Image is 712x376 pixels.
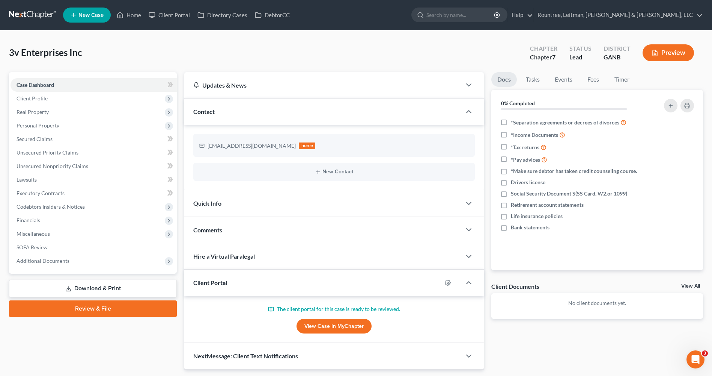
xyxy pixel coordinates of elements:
div: District [604,44,631,53]
span: Client Portal [193,279,227,286]
a: SOFA Review [11,241,177,254]
span: Retirement account statements [511,201,584,209]
a: Executory Contracts [11,186,177,200]
span: Quick Info [193,200,221,207]
p: The client portal for this case is ready to be reviewed. [193,305,475,313]
span: Unsecured Nonpriority Claims [17,163,88,169]
span: Personal Property [17,122,59,129]
span: Case Dashboard [17,82,54,88]
span: *Make sure debtor has taken credit counseling course. [511,167,637,175]
a: View All [681,284,700,289]
a: Help [508,8,533,22]
div: GANB [604,53,631,62]
span: *Pay advices [511,156,540,164]
span: Financials [17,217,40,223]
a: Secured Claims [11,132,177,146]
a: Client Portal [145,8,194,22]
iframe: Intercom live chat [686,350,704,368]
span: SOFA Review [17,244,48,250]
strong: 0% Completed [501,100,535,106]
div: Chapter [530,53,557,62]
span: Miscellaneous [17,230,50,237]
span: Real Property [17,109,49,115]
a: Tasks [520,72,546,87]
a: Timer [608,72,635,87]
span: Client Profile [17,95,48,102]
p: No client documents yet. [497,299,697,307]
a: Download & Print [9,280,177,297]
span: Bank statements [511,224,549,231]
a: Rountree, Leitman, [PERSON_NAME] & [PERSON_NAME], LLC [534,8,703,22]
span: Additional Documents [17,258,69,264]
a: Review & File [9,300,177,317]
span: Social Security Document S(SS Card, W2,or 1099) [511,190,627,197]
a: Unsecured Priority Claims [11,146,177,159]
span: *Separation agreements or decrees of divorces [511,119,619,126]
span: 7 [552,53,555,61]
span: Contact [193,108,215,115]
div: Chapter [530,44,557,53]
span: 3 [702,350,708,356]
a: Events [549,72,578,87]
span: Hire a Virtual Paralegal [193,253,255,260]
div: home [299,143,315,149]
button: Preview [643,44,694,61]
a: Lawsuits [11,173,177,186]
span: Life insurance policies [511,212,563,220]
div: Status [569,44,592,53]
a: View Case in MyChapter [297,319,372,334]
a: Docs [491,72,517,87]
a: Case Dashboard [11,78,177,92]
input: Search by name... [426,8,495,22]
a: DebtorCC [251,8,294,22]
div: Lead [569,53,592,62]
div: Client Documents [491,282,539,290]
a: Unsecured Nonpriority Claims [11,159,177,173]
button: New Contact [199,169,469,175]
span: *Income Documents [511,131,558,139]
span: Codebtors Insiders & Notices [17,203,85,210]
a: Fees [581,72,605,87]
span: Unsecured Priority Claims [17,149,78,156]
a: Home [113,8,145,22]
div: [EMAIL_ADDRESS][DOMAIN_NAME] [208,142,296,150]
span: Comments [193,226,222,233]
span: Drivers license [511,179,545,186]
span: Lawsuits [17,176,37,183]
div: Updates & News [193,81,452,89]
span: *Tax returns [511,144,539,151]
span: New Case [78,12,104,18]
span: NextMessage: Client Text Notifications [193,352,298,359]
span: Secured Claims [17,136,53,142]
a: Directory Cases [194,8,251,22]
span: Executory Contracts [17,190,65,196]
span: 3v Enterprises Inc [9,47,82,58]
